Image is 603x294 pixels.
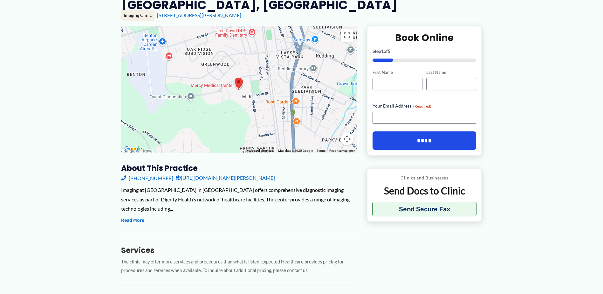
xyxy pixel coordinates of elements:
[373,103,476,109] label: Your Email Address
[381,48,384,54] span: 1
[372,202,477,216] button: Send Secure Fax
[413,104,431,108] span: (Required)
[157,12,241,18] a: [STREET_ADDRESS][PERSON_NAME]
[426,69,476,75] label: Last Name
[123,145,144,153] a: Open this area in Google Maps (opens a new window)
[121,245,357,255] h3: Services
[373,31,476,44] h2: Book Online
[317,149,325,152] a: Terms (opens in new tab)
[121,258,357,275] p: The clinic may offer more services and procedures than what is listed. Expected Healthcare provid...
[121,10,154,21] div: Imaging Clinic
[329,149,355,152] a: Report a map error
[372,185,477,197] p: Send Docs to Clinic
[341,29,353,42] button: Toggle fullscreen view
[121,217,144,224] button: Read More
[372,174,477,182] p: Clinics and Businesses
[341,133,353,145] button: Map camera controls
[123,145,144,153] img: Google
[176,173,275,183] a: [URL][DOMAIN_NAME][PERSON_NAME]
[388,48,390,54] span: 5
[121,173,173,183] a: [PHONE_NUMBER]
[246,149,274,153] button: Keyboard shortcuts
[373,69,422,75] label: First Name
[278,149,313,152] span: Map data ©2025 Google
[373,49,476,53] p: Step of
[121,185,357,213] div: Imaging at [GEOGRAPHIC_DATA] in [GEOGRAPHIC_DATA] offers comprehensive diagnostic imaging service...
[121,163,357,173] h3: About this practice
